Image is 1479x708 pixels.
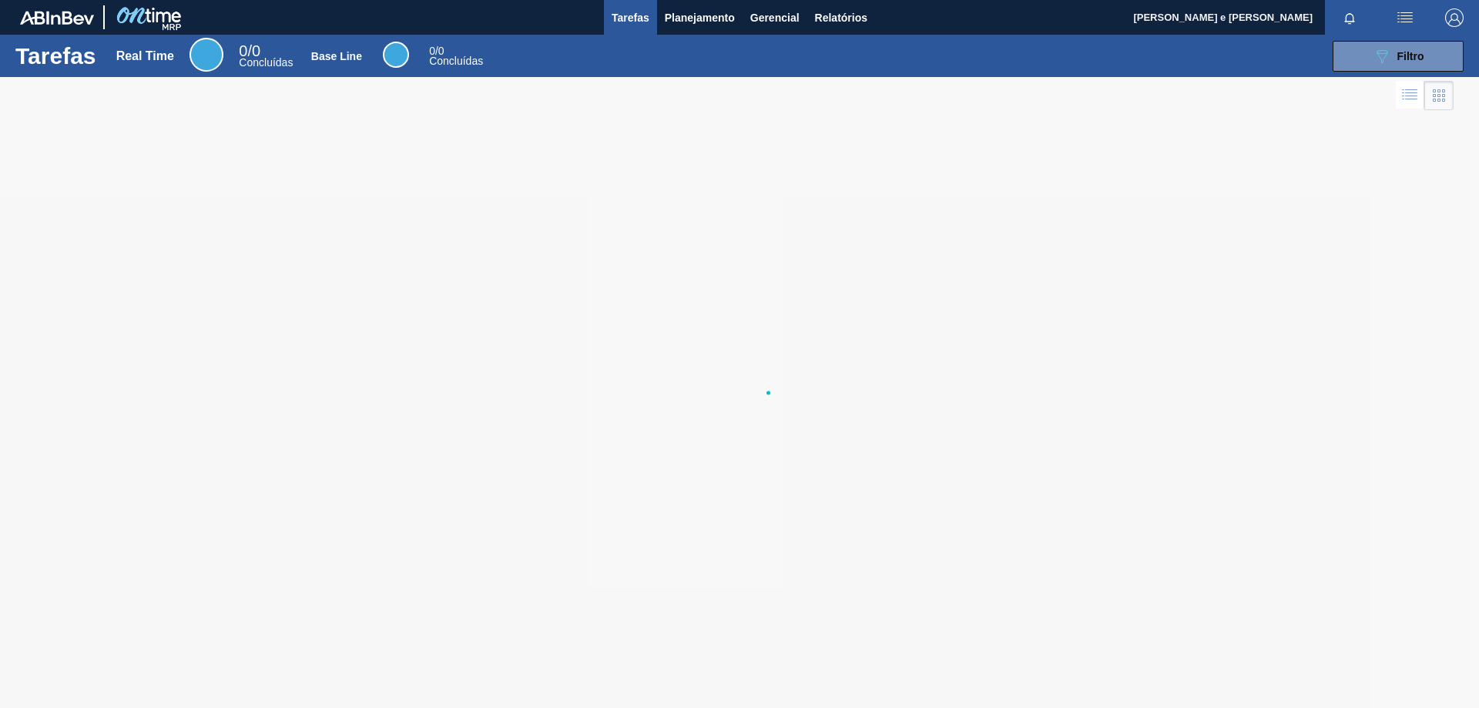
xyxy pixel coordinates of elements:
[239,42,247,59] span: 0
[1325,7,1374,29] button: Notificações
[750,8,800,27] span: Gerencial
[429,46,483,66] div: Base Line
[429,45,435,57] span: 0
[15,47,96,65] h1: Tarefas
[116,49,174,63] div: Real Time
[239,45,293,68] div: Real Time
[189,38,223,72] div: Real Time
[1445,8,1464,27] img: Logout
[20,11,94,25] img: TNhmsLtSVTkK8tSr43FrP2fwEKptu5GPRR3wAAAABJRU5ErkJggg==
[1333,41,1464,72] button: Filtro
[1397,50,1424,62] span: Filtro
[665,8,735,27] span: Planejamento
[239,42,260,59] span: / 0
[383,42,409,68] div: Base Line
[239,56,293,69] span: Concluídas
[429,55,483,67] span: Concluídas
[429,45,444,57] span: / 0
[815,8,867,27] span: Relatórios
[1396,8,1414,27] img: userActions
[612,8,649,27] span: Tarefas
[311,50,362,62] div: Base Line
